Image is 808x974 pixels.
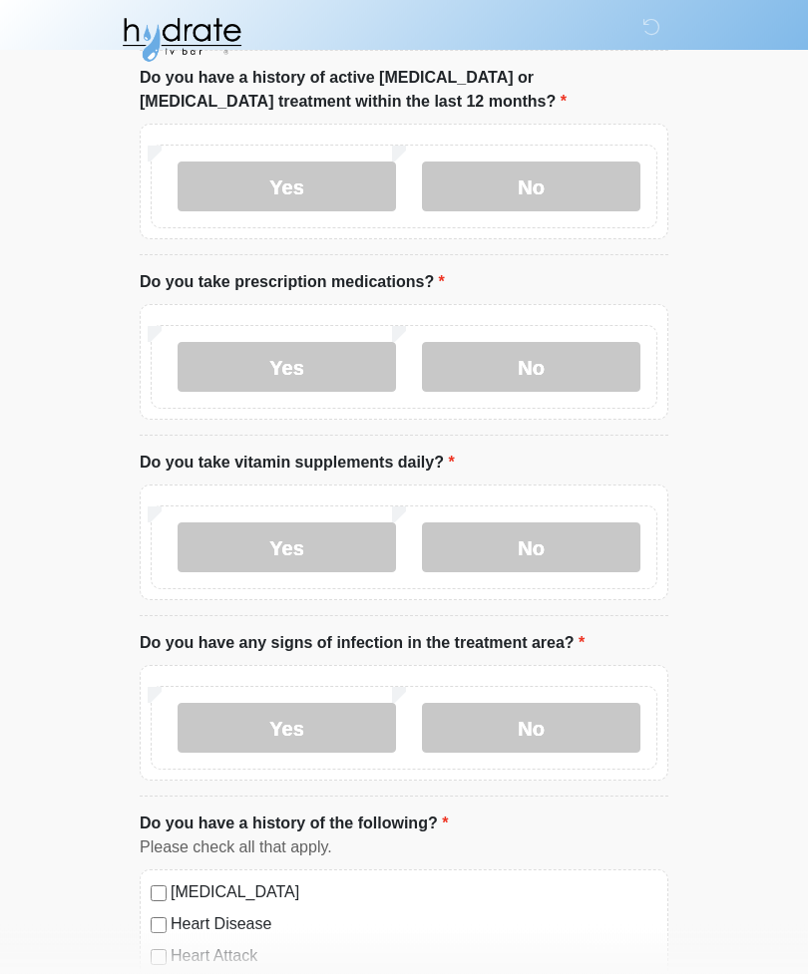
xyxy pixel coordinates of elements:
label: Yes [178,162,396,212]
img: Hydrate IV Bar - Fort Collins Logo [120,15,243,65]
label: [MEDICAL_DATA] [171,881,657,905]
input: Heart Disease [151,918,167,934]
label: No [422,343,640,393]
label: Do you have any signs of infection in the treatment area? [140,632,585,656]
label: Heart Attack [171,945,657,969]
label: Do you take vitamin supplements daily? [140,452,455,476]
label: Do you take prescription medications? [140,271,445,295]
input: [MEDICAL_DATA] [151,886,167,902]
label: No [422,523,640,573]
label: Yes [178,704,396,754]
label: No [422,704,640,754]
div: Please check all that apply. [140,836,668,860]
label: Yes [178,523,396,573]
label: Yes [178,343,396,393]
input: Heart Attack [151,950,167,966]
label: Heart Disease [171,913,657,937]
label: Do you have a history of active [MEDICAL_DATA] or [MEDICAL_DATA] treatment within the last 12 mon... [140,67,668,115]
label: Do you have a history of the following? [140,812,448,836]
label: No [422,162,640,212]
